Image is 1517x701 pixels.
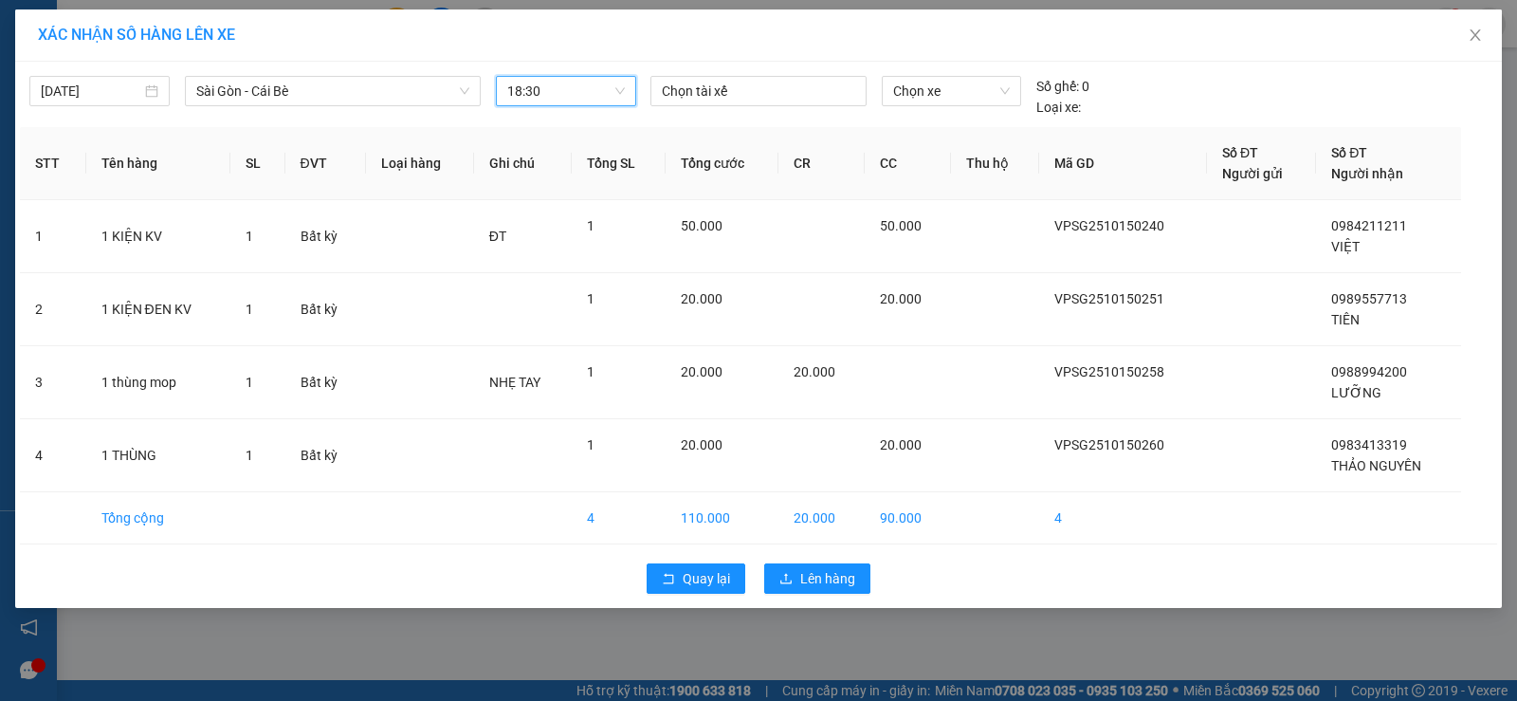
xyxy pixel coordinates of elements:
[38,26,235,44] span: XÁC NHẬN SỐ HÀNG LÊN XE
[285,127,366,200] th: ĐVT
[662,572,675,587] span: rollback
[20,273,86,346] td: 2
[285,200,366,273] td: Bất kỳ
[681,364,722,379] span: 20.000
[880,291,922,306] span: 20.000
[366,127,474,200] th: Loại hàng
[681,218,722,233] span: 50.000
[1054,364,1164,379] span: VPSG2510150258
[764,563,870,594] button: uploadLên hàng
[778,492,865,544] td: 20.000
[666,127,778,200] th: Tổng cước
[86,273,230,346] td: 1 KIỆN ĐEN KV
[1331,437,1407,452] span: 0983413319
[1449,9,1502,63] button: Close
[1039,492,1207,544] td: 4
[86,200,230,273] td: 1 KIỆN KV
[196,77,469,105] span: Sài Gòn - Cái Bè
[20,200,86,273] td: 1
[1036,97,1081,118] span: Loại xe:
[507,77,625,105] span: 18:30
[489,375,540,390] span: NHẸ TAY
[474,127,572,200] th: Ghi chú
[587,218,594,233] span: 1
[794,364,835,379] span: 20.000
[681,437,722,452] span: 20.000
[1331,312,1360,327] span: TIÊN
[572,492,667,544] td: 4
[587,364,594,379] span: 1
[666,492,778,544] td: 110.000
[1222,166,1283,181] span: Người gửi
[246,448,253,463] span: 1
[489,229,506,244] span: ĐT
[86,346,230,419] td: 1 thùng mop
[1331,364,1407,379] span: 0988994200
[246,229,253,244] span: 1
[587,437,594,452] span: 1
[778,127,865,200] th: CR
[1468,28,1483,43] span: close
[86,127,230,200] th: Tên hàng
[230,127,285,200] th: SL
[1331,218,1407,233] span: 0984211211
[20,346,86,419] td: 3
[285,419,366,492] td: Bất kỳ
[20,419,86,492] td: 4
[1331,145,1367,160] span: Số ĐT
[41,81,141,101] input: 15/10/2025
[285,273,366,346] td: Bất kỳ
[1331,239,1360,254] span: VIỆT
[1054,437,1164,452] span: VPSG2510150260
[1331,458,1421,473] span: THẢO NGUYÊN
[951,127,1038,200] th: Thu hộ
[1039,127,1207,200] th: Mã GD
[1222,145,1258,160] span: Số ĐT
[246,375,253,390] span: 1
[86,492,230,544] td: Tổng cộng
[20,127,86,200] th: STT
[572,127,667,200] th: Tổng SL
[865,127,951,200] th: CC
[1036,76,1089,97] div: 0
[880,437,922,452] span: 20.000
[459,85,470,97] span: down
[1054,218,1164,233] span: VPSG2510150240
[86,419,230,492] td: 1 THÙNG
[587,291,594,306] span: 1
[1331,291,1407,306] span: 0989557713
[1331,385,1381,400] span: LƯỠNG
[647,563,745,594] button: rollbackQuay lại
[1054,291,1164,306] span: VPSG2510150251
[246,302,253,317] span: 1
[880,218,922,233] span: 50.000
[779,572,793,587] span: upload
[1036,76,1079,97] span: Số ghế:
[800,568,855,589] span: Lên hàng
[865,492,951,544] td: 90.000
[893,77,1010,105] span: Chọn xe
[285,346,366,419] td: Bất kỳ
[683,568,730,589] span: Quay lại
[1331,166,1403,181] span: Người nhận
[681,291,722,306] span: 20.000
